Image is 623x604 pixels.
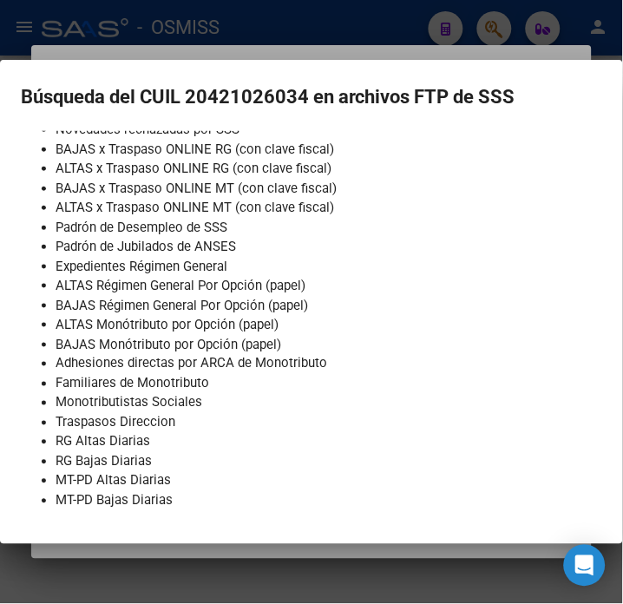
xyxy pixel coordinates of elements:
[56,159,602,179] li: ALTAS x Traspaso ONLINE RG (con clave fiscal)
[56,257,602,277] li: Expedientes Régimen General
[56,140,602,160] li: BAJAS x Traspaso ONLINE RG (con clave fiscal)
[564,545,606,587] div: Open Intercom Messenger
[56,393,602,413] li: Monotributistas Sociales
[56,491,602,511] li: MT-PD Bajas Diarias
[56,296,602,316] li: BAJAS Régimen General Por Opción (papel)
[56,198,602,218] li: ALTAS x Traspaso ONLINE MT (con clave fiscal)
[56,276,602,296] li: ALTAS Régimen General Por Opción (papel)
[56,471,602,491] li: MT-PD Altas Diarias
[56,237,602,257] li: Padrón de Jubilados de ANSES
[21,81,602,114] h2: Búsqueda del CUIL 20421026034 en archivos FTP de SSS
[56,335,602,355] li: BAJAS Monótributo por Opción (papel)
[56,452,602,472] li: RG Bajas Diarias
[56,218,602,238] li: Padrón de Desempleo de SSS
[56,179,602,199] li: BAJAS x Traspaso ONLINE MT (con clave fiscal)
[56,354,602,374] li: Adhesiones directas por ARCA de Monotributo
[56,315,602,335] li: ALTAS Monótributo por Opción (papel)
[56,374,602,394] li: Familiares de Monotributo
[56,432,602,452] li: RG Altas Diarias
[56,413,602,433] li: Traspasos Direccion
